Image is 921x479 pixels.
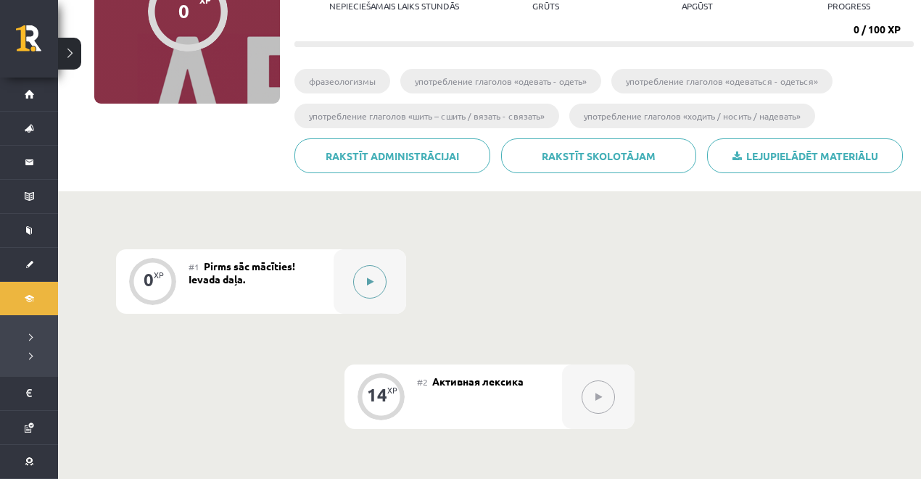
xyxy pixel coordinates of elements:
[16,25,58,62] a: Rīgas 1. Tālmācības vidusskola
[294,138,490,173] a: Rakstīt administrācijai
[154,271,164,279] div: XP
[501,138,697,173] a: Rakstīt skolotājam
[827,1,870,11] p: progress
[329,1,459,11] p: Nepieciešamais laiks stundās
[400,69,601,93] li: употребление глаголов «одевать - одеть»
[532,1,559,11] p: Grūts
[144,273,154,286] div: 0
[189,259,295,286] span: Pirms sāc mācīties! Ievada daļa.
[569,104,815,128] li: употребление глаголов «ходить / носить / надевать»
[432,375,524,388] span: Активная лексика
[611,69,833,93] li: употребление глаголов «одеваться - одеться»
[367,388,387,401] div: 14
[387,386,397,394] div: XP
[294,104,559,128] li: употребление глаголов «шить – сшить / вязать - связать»
[682,1,713,11] p: apgūst
[707,138,903,173] a: Lejupielādēt materiālu
[294,69,390,93] li: фразеологизмы
[417,376,428,388] span: #2
[189,261,199,272] span: #1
